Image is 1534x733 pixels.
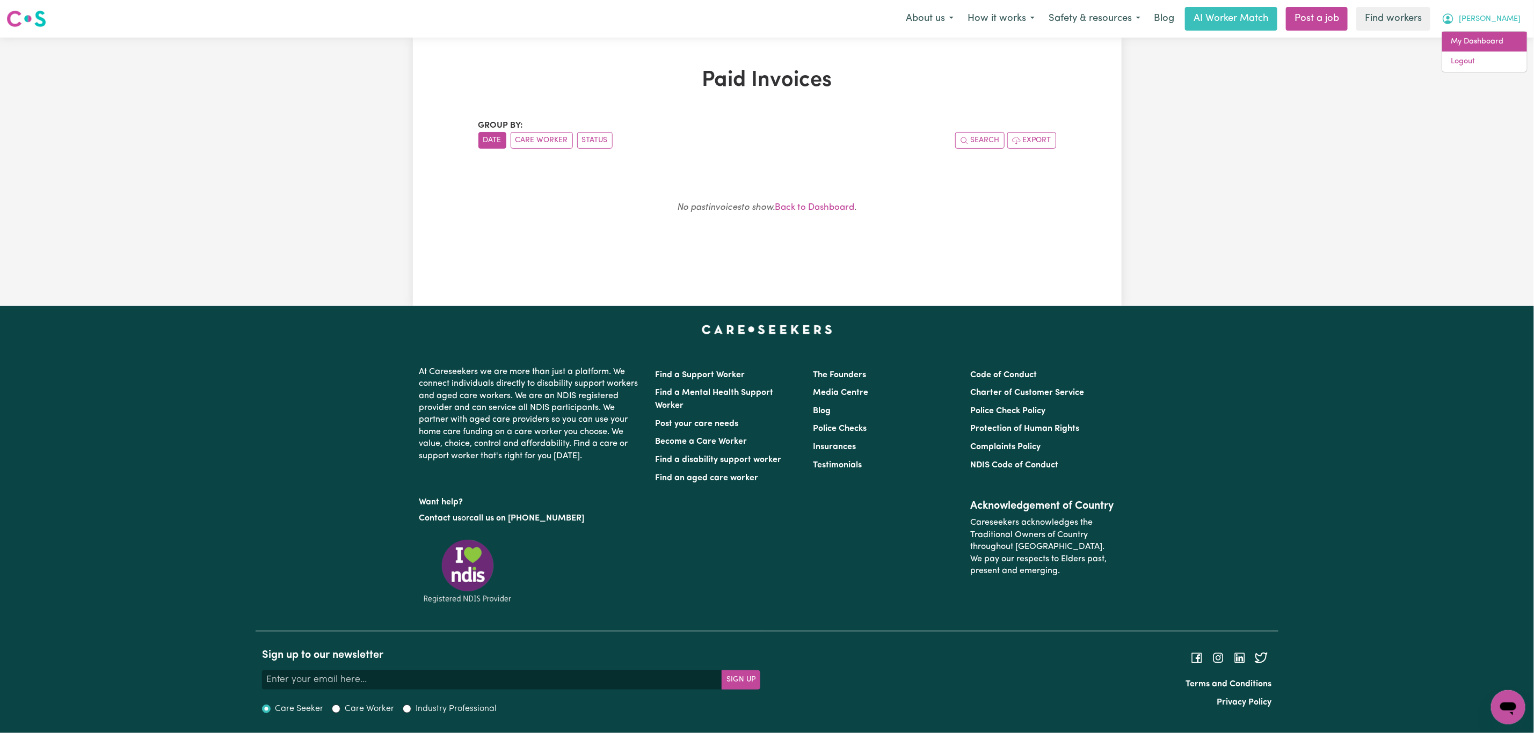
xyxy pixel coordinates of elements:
button: My Account [1435,8,1528,30]
a: Contact us [419,514,462,523]
button: Safety & resources [1042,8,1147,30]
button: About us [899,8,961,30]
a: Post a job [1286,7,1348,31]
h2: Acknowledgement of Country [970,500,1115,512]
a: Logout [1442,52,1527,72]
a: Find a Support Worker [656,371,745,379]
button: Export [1007,132,1056,149]
button: sort invoices by care worker [511,132,573,149]
a: NDIS Code of Conduct [970,461,1058,470]
a: Police Checks [813,424,867,433]
a: Code of Conduct [970,371,1037,379]
button: sort invoices by paid status [577,132,613,149]
a: AI Worker Match [1185,7,1277,31]
p: or [419,508,643,529]
a: Become a Care Worker [656,437,747,446]
button: How it works [961,8,1042,30]
span: Group by: [478,121,524,130]
a: Find workers [1356,7,1430,31]
a: The Founders [813,371,866,379]
p: At Careseekers we are more than just a platform. We connect individuals directly to disability su... [419,362,643,466]
a: Follow Careseekers on Twitter [1255,654,1268,662]
a: Protection of Human Rights [970,424,1079,433]
a: Testimonials [813,461,862,470]
a: Blog [813,407,831,415]
a: Follow Careseekers on Instagram [1212,654,1225,662]
button: Subscribe [722,670,760,690]
a: My Dashboard [1442,32,1527,52]
h2: Sign up to our newsletter [262,649,760,662]
a: Blog [1147,7,1181,31]
p: Careseekers acknowledges the Traditional Owners of Country throughout [GEOGRAPHIC_DATA]. We pay o... [970,512,1115,581]
a: Insurances [813,443,856,451]
button: sort invoices by date [478,132,506,149]
img: Careseekers logo [6,9,46,28]
a: Follow Careseekers on LinkedIn [1233,654,1246,662]
a: Find an aged care worker [656,474,759,482]
a: Police Check Policy [970,407,1045,415]
label: Care Worker [345,702,394,715]
a: Find a disability support worker [656,456,782,464]
a: Privacy Policy [1217,698,1272,707]
img: Registered NDIS provider [419,538,516,605]
a: Post your care needs [656,420,739,428]
input: Enter your email here... [262,670,722,690]
span: [PERSON_NAME] [1459,13,1521,25]
a: Follow Careseekers on Facebook [1190,654,1203,662]
label: Industry Professional [416,702,497,715]
label: Care Seeker [275,702,323,715]
a: Media Centre [813,389,868,397]
em: No past invoices to show. [678,203,775,212]
a: Charter of Customer Service [970,389,1084,397]
button: Search [955,132,1005,149]
a: Back to Dashboard [775,203,855,212]
a: Careseekers home page [702,325,832,334]
h1: Paid Invoices [478,68,1056,93]
a: call us on [PHONE_NUMBER] [470,514,585,523]
iframe: Button to launch messaging window, conversation in progress [1491,690,1525,724]
a: Careseekers logo [6,6,46,31]
div: My Account [1442,31,1528,72]
p: Want help? [419,492,643,508]
a: Find a Mental Health Support Worker [656,389,774,410]
a: Complaints Policy [970,443,1041,451]
small: . [678,203,857,212]
a: Terms and Conditions [1186,680,1272,688]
